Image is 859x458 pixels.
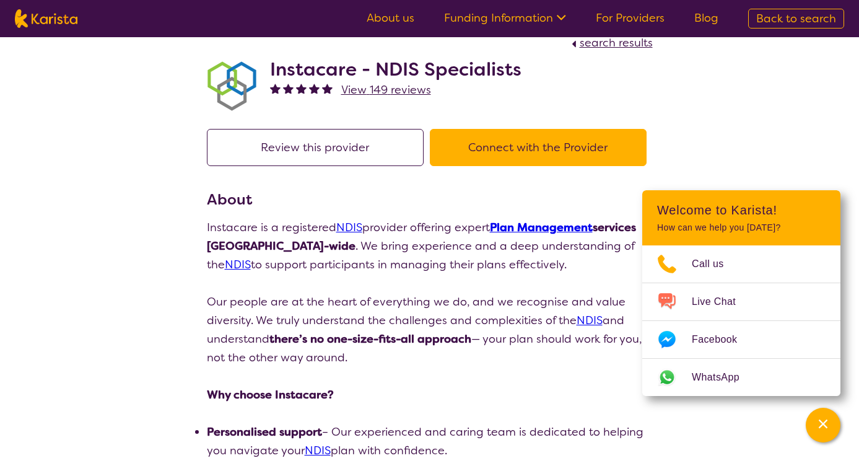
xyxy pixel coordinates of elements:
[207,61,256,111] img: obkhna0zu27zdd4ubuus.png
[657,203,826,218] h2: Welcome to Karista!
[367,11,414,25] a: About us
[207,140,430,155] a: Review this provider
[657,222,826,233] p: How can we help you [DATE]?
[309,83,320,94] img: fullstar
[207,293,653,367] p: Our people are at the heart of everything we do, and we recognise and value diversity. We truly u...
[15,9,77,28] img: Karista logo
[580,35,653,50] span: search results
[430,140,653,155] a: Connect with the Provider
[748,9,844,29] a: Back to search
[577,313,603,328] a: NDIS
[296,83,307,94] img: fullstar
[642,190,840,396] div: Channel Menu
[692,330,752,349] span: Facebook
[207,425,322,439] strong: Personalised support
[490,220,593,235] a: Plan Management
[694,11,718,25] a: Blog
[207,387,334,402] strong: Why choose Instacare?
[207,218,653,274] p: Instacare is a registered provider offering expert . We bring experience and a deep understanding...
[269,332,471,346] strong: there’s no one-size-fits-all approach
[596,11,665,25] a: For Providers
[341,82,431,97] span: View 149 reviews
[322,83,333,94] img: fullstar
[692,368,754,387] span: WhatsApp
[806,408,840,443] button: Channel Menu
[642,359,840,396] a: Web link opens in a new tab.
[207,188,653,211] h3: About
[642,245,840,396] ul: Choose channel
[692,293,751,311] span: Live Chat
[225,257,251,272] a: NDIS
[692,255,739,273] span: Call us
[756,11,836,26] span: Back to search
[270,58,521,81] h2: Instacare - NDIS Specialists
[444,11,566,25] a: Funding Information
[430,129,647,166] button: Connect with the Provider
[283,83,294,94] img: fullstar
[569,35,653,50] a: search results
[270,83,281,94] img: fullstar
[336,220,362,235] a: NDIS
[207,129,424,166] button: Review this provider
[305,443,331,458] a: NDIS
[341,81,431,99] a: View 149 reviews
